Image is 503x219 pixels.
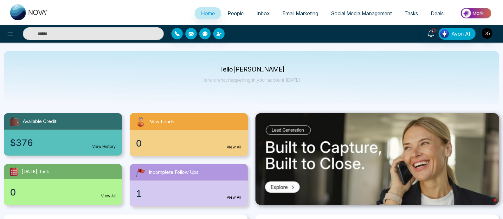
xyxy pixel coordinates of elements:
[149,169,199,176] span: Incomplete Follow Ups
[282,10,318,17] span: Email Marketing
[221,7,250,19] a: People
[331,10,392,17] span: Social Media Management
[440,29,449,38] img: Lead Flow
[92,144,116,149] a: View History
[135,116,147,128] img: newLeads.svg
[135,167,146,178] img: followUps.svg
[451,30,470,38] span: Avon AI
[228,10,244,17] span: People
[10,186,16,199] span: 0
[325,7,398,19] a: Social Media Management
[9,167,19,177] img: todayTask.svg
[126,164,252,207] a: Incomplete Follow Ups1View All
[149,118,174,126] span: New Leads
[195,7,221,19] a: Home
[453,6,499,20] img: Market-place.gif
[10,136,33,149] span: $376
[404,10,418,17] span: Tasks
[255,113,500,205] img: .
[202,77,301,83] p: Here's what happening in your account [DATE].
[23,118,56,125] span: Available Credit
[9,116,20,127] img: availableCredit.svg
[431,28,437,33] span: 10+
[101,193,116,199] a: View All
[481,197,497,213] iframe: Intercom live chat
[439,28,476,40] button: Avon AI
[136,187,142,200] span: 1
[398,7,424,19] a: Tasks
[227,195,242,200] a: View All
[256,10,270,17] span: Inbox
[201,10,215,17] span: Home
[431,10,444,17] span: Deals
[482,28,493,39] img: User Avatar
[250,7,276,19] a: Inbox
[126,113,252,156] a: New Leads0View All
[136,137,142,150] span: 0
[276,7,325,19] a: Email Marketing
[202,67,301,72] p: Hello [PERSON_NAME]
[424,7,450,19] a: Deals
[10,4,48,20] img: Nova CRM Logo
[227,144,242,150] a: View All
[423,28,439,39] a: 10+
[22,168,49,175] span: [DATE] Task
